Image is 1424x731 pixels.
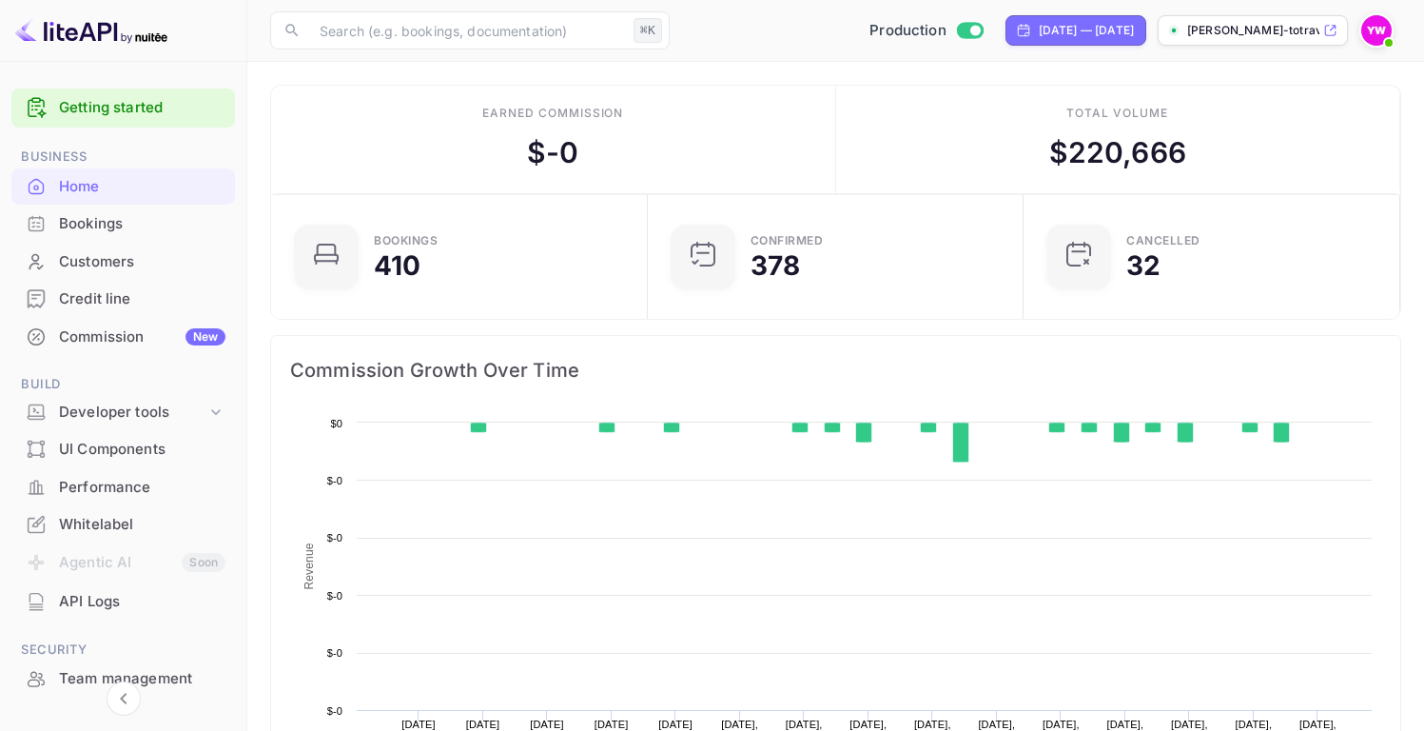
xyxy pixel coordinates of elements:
a: Credit line [11,281,235,316]
span: Commission Growth Over Time [290,355,1381,385]
div: 378 [751,252,800,279]
div: 410 [374,252,420,279]
div: Credit line [11,281,235,318]
a: Home [11,168,235,204]
img: LiteAPI logo [15,15,167,46]
div: Total volume [1066,105,1168,122]
div: Whitelabel [59,514,225,536]
div: New [185,328,225,346]
text: $-0 [327,475,342,486]
div: ⌘K [634,18,662,43]
span: Business [11,147,235,168]
div: Bookings [11,206,235,243]
a: UI Components [11,431,235,466]
div: Getting started [11,89,235,128]
div: Performance [59,477,225,499]
div: Fraud management [59,706,225,728]
button: Collapse navigation [107,682,141,716]
text: [DATE] [530,719,564,730]
div: Customers [11,244,235,281]
div: UI Components [11,431,235,468]
a: Customers [11,244,235,279]
text: $-0 [327,647,342,659]
div: [DATE] — [DATE] [1039,22,1134,39]
text: $-0 [327,590,342,602]
div: CANCELLED [1126,235,1200,247]
div: API Logs [59,591,225,613]
text: $-0 [327,532,342,543]
div: Bookings [374,235,438,247]
div: Earned commission [482,105,623,122]
a: Bookings [11,206,235,241]
div: Bookings [59,213,225,235]
a: Whitelabel [11,506,235,542]
a: Performance [11,469,235,504]
text: [DATE] [595,719,629,730]
div: 32 [1126,252,1161,279]
div: UI Components [59,439,225,461]
a: Team management [11,661,235,696]
div: Home [11,168,235,206]
text: Revenue [302,543,316,589]
div: Commission [59,326,225,348]
input: Search (e.g. bookings, documentation) [308,11,626,49]
div: Team management [59,668,225,690]
div: Whitelabel [11,506,235,543]
text: $-0 [327,705,342,717]
div: Performance [11,469,235,506]
div: API Logs [11,583,235,621]
a: API Logs [11,583,235,619]
text: [DATE] [658,719,692,730]
span: Production [869,20,946,42]
div: $ -0 [527,131,578,174]
span: Build [11,374,235,395]
div: Switch to Sandbox mode [862,20,990,42]
div: Credit line [59,288,225,310]
text: $0 [330,418,342,429]
div: Team management [11,661,235,698]
text: [DATE] [401,719,436,730]
div: Developer tools [11,396,235,429]
div: $ 220,666 [1049,131,1186,174]
text: [DATE] [466,719,500,730]
p: [PERSON_NAME]-totravel... [1187,22,1319,39]
div: CommissionNew [11,319,235,356]
a: Getting started [59,97,225,119]
div: Customers [59,251,225,273]
div: Developer tools [59,402,206,424]
div: Home [59,176,225,198]
a: CommissionNew [11,319,235,354]
img: Yahav Winkler [1361,15,1392,46]
div: Confirmed [751,235,824,247]
span: Security [11,640,235,661]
